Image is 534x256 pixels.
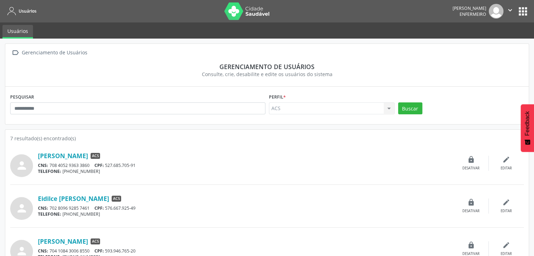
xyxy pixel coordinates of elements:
a:  Gerenciamento de Usuários [10,48,88,58]
span: CPF: [94,162,104,168]
img: img [489,4,503,19]
div: [PERSON_NAME] [453,5,486,11]
i: edit [502,156,510,163]
span: Feedback [524,111,530,136]
a: Usuários [5,5,37,17]
a: Eidilce [PERSON_NAME] [38,195,109,202]
a: [PERSON_NAME] [38,152,88,160]
div: [PHONE_NUMBER] [38,211,454,217]
a: Usuários [2,25,33,39]
a: [PERSON_NAME] [38,237,88,245]
span: ACS [112,196,121,202]
span: CNS: [38,162,48,168]
div: Editar [501,166,512,171]
span: CNS: [38,205,48,211]
button: apps [517,5,529,18]
button:  [503,4,517,19]
i: edit [502,241,510,249]
div: 708 4052 9363 3860 527.685.705-91 [38,162,454,168]
label: Perfil [269,92,286,102]
i:  [506,6,514,14]
span: Usuários [19,8,37,14]
i:  [10,48,20,58]
div: 702 8096 9285 7461 576.667.925-49 [38,205,454,211]
i: edit [502,198,510,206]
div: 704 1084 3006 8550 593.946.765-20 [38,248,454,254]
div: [PHONE_NUMBER] [38,168,454,174]
i: lock [467,241,475,249]
span: Enfermeiro [460,11,486,17]
span: TELEFONE: [38,211,61,217]
div: Editar [501,209,512,214]
span: CNS: [38,248,48,254]
div: Desativar [462,166,480,171]
i: person [15,159,28,172]
span: CPF: [94,248,104,254]
i: lock [467,198,475,206]
div: Gerenciamento de usuários [15,63,519,70]
i: lock [467,156,475,163]
span: TELEFONE: [38,168,61,174]
span: ACS [91,153,100,159]
label: PESQUISAR [10,92,34,102]
span: ACS [91,238,100,245]
button: Buscar [398,102,422,114]
span: CPF: [94,205,104,211]
div: Consulte, crie, desabilite e edite os usuários do sistema [15,70,519,78]
div: Desativar [462,209,480,214]
div: Gerenciamento de Usuários [20,48,88,58]
button: Feedback - Mostrar pesquisa [521,104,534,152]
div: 7 resultado(s) encontrado(s) [10,135,524,142]
i: person [15,202,28,215]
